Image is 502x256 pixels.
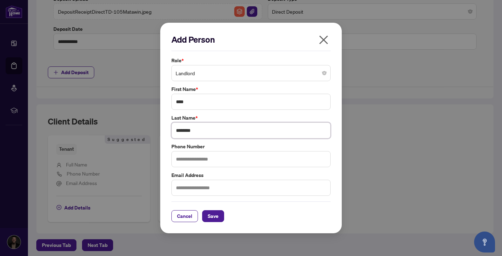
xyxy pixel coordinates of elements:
[208,211,219,222] span: Save
[171,114,331,122] label: Last Name
[171,210,198,222] button: Cancel
[177,211,192,222] span: Cancel
[171,57,331,64] label: Role
[176,66,326,80] span: Landlord
[322,71,326,75] span: close-circle
[171,34,331,45] h2: Add Person
[171,143,331,150] label: Phone Number
[474,232,495,253] button: Open asap
[202,210,224,222] button: Save
[171,171,331,179] label: Email Address
[318,34,329,45] span: close
[171,85,331,93] label: First Name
